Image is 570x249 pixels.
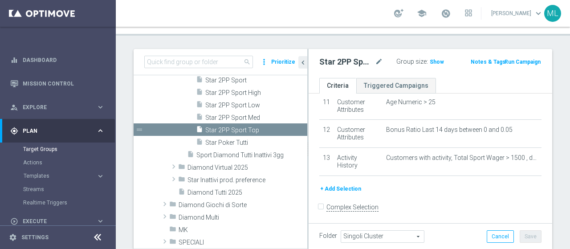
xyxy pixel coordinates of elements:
[319,184,362,194] button: + Add Selection
[386,154,538,162] span: Customers with activity, Total Sport Wager > 1500 , during the previous 30 days
[544,5,561,22] div: ML
[520,230,541,243] button: Save
[298,56,307,69] button: chevron_left
[260,56,269,68] i: more_vert
[96,103,105,111] i: keyboard_arrow_right
[490,7,544,20] a: [PERSON_NAME]keyboard_arrow_down
[179,239,307,246] span: SPECIALI
[196,151,307,159] span: Sport Diamond Tutti Inattivi 3gg
[23,146,93,153] a: Target Groups
[196,126,203,136] i: insert_drive_file
[470,57,506,67] button: Notes & Tags
[24,173,87,179] span: Templates
[10,127,96,135] div: Plan
[169,213,176,223] i: folder
[504,57,541,67] button: Run Campaign
[244,58,251,65] span: search
[205,89,307,97] span: Star 2PP Sport High
[21,235,49,240] a: Settings
[10,80,105,87] button: Mission Control
[386,126,513,134] span: Bonus Ratio Last 14 days between 0 and 0.05
[319,232,337,240] label: Folder
[23,159,93,166] a: Actions
[178,176,185,186] i: folder
[9,233,17,241] i: settings
[187,164,307,171] span: Diamond Virtual 2025
[205,139,307,147] span: Star Poker Tutti
[23,172,105,180] button: Templates keyboard_arrow_right
[319,78,356,94] a: Criteria
[10,127,18,135] i: gps_fixed
[10,48,105,72] div: Dashboard
[23,48,105,72] a: Dashboard
[187,176,307,184] span: Star Inattivi prod. preference
[144,56,253,68] input: Quick find group or folder
[179,226,307,234] span: MK
[23,156,115,169] div: Actions
[23,199,93,206] a: Realtime Triggers
[178,188,185,198] i: insert_drive_file
[96,127,105,135] i: keyboard_arrow_right
[23,143,115,156] div: Target Groups
[10,103,96,111] div: Explore
[326,203,379,212] label: Complex Selection
[196,101,203,111] i: insert_drive_file
[169,238,176,248] i: folder
[169,200,176,211] i: folder
[179,214,307,221] span: Diamond Multi
[334,120,383,148] td: Customer Attributes
[533,8,543,18] span: keyboard_arrow_down
[319,147,334,176] td: 13
[205,77,307,84] span: Star 2PP Sport
[427,58,428,65] label: :
[96,217,105,225] i: keyboard_arrow_right
[187,151,194,161] i: insert_drive_file
[196,76,203,86] i: insert_drive_file
[375,57,383,67] i: mode_edit
[23,128,96,134] span: Plan
[10,104,105,111] button: person_search Explore keyboard_arrow_right
[10,218,105,225] button: play_circle_outline Execute keyboard_arrow_right
[270,56,297,68] button: Prioritize
[196,88,203,98] i: insert_drive_file
[396,58,427,65] label: Group size
[319,92,334,120] td: 11
[23,169,115,183] div: Templates
[23,186,93,193] a: Streams
[334,92,383,120] td: Customer Attributes
[23,72,105,95] a: Mission Control
[24,173,96,179] div: Templates
[23,219,96,224] span: Execute
[10,72,105,95] div: Mission Control
[10,217,18,225] i: play_circle_outline
[205,114,307,122] span: Star 2PP Sport Med
[10,217,96,225] div: Execute
[417,8,427,18] span: school
[23,105,96,110] span: Explore
[10,57,105,64] button: equalizer Dashboard
[23,183,115,196] div: Streams
[10,127,105,135] button: gps_fixed Plan keyboard_arrow_right
[205,127,307,134] span: Star 2PP Sport Top
[386,98,436,106] span: Age Numeric > 25
[356,78,436,94] a: Triggered Campaigns
[319,120,334,148] td: 12
[10,103,18,111] i: person_search
[430,59,444,65] span: Show
[179,201,307,209] span: Diamond Giochi di Sorte
[334,147,383,176] td: Activity History
[299,58,307,67] i: chevron_left
[196,113,203,123] i: insert_drive_file
[178,163,185,173] i: folder
[96,172,105,180] i: keyboard_arrow_right
[23,196,115,209] div: Realtime Triggers
[196,138,203,148] i: insert_drive_file
[487,230,514,243] button: Cancel
[205,102,307,109] span: Star 2PP Sport Low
